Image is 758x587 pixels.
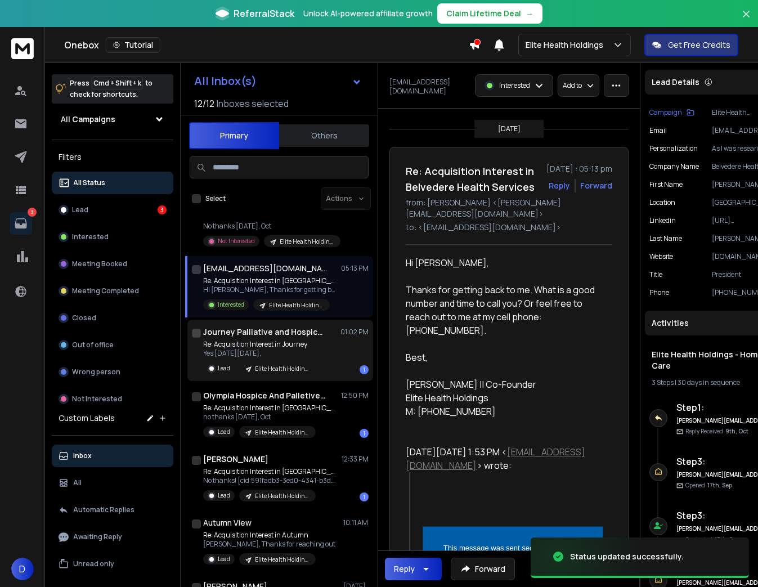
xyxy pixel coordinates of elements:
button: Tutorial [106,37,160,53]
div: Reply [394,563,415,575]
button: Interested [52,226,173,248]
div: [DATE][DATE] 1:53 PM < > wrote: [406,445,603,472]
p: Re: Acquisition Interest in [GEOGRAPHIC_DATA] [203,404,338,413]
button: Claim Lifetime Deal→ [437,3,542,24]
h1: Autumn View [203,517,252,528]
button: Campaign [649,108,694,117]
h1: Re: Acquisition Interest in Belvedere Health Services [406,163,540,195]
p: Hi [PERSON_NAME], Thanks for getting back [203,285,338,294]
p: Awaiting Reply [73,532,122,541]
button: All Inbox(s) [185,70,371,92]
h1: All Inbox(s) [194,75,257,87]
button: Reply [385,558,442,580]
p: Interested [72,232,109,241]
p: location [649,198,675,207]
span: This message was sent securely using [443,544,569,552]
button: Inbox [52,445,173,467]
a: 3 [10,212,32,235]
p: to: <[EMAIL_ADDRESS][DOMAIN_NAME]> [406,222,612,233]
p: Campaign [649,108,682,117]
p: All Status [73,178,105,187]
div: 3 [158,205,167,214]
p: Opened [685,481,732,490]
p: [EMAIL_ADDRESS][DOMAIN_NAME] [389,78,468,96]
div: Best, [406,351,603,378]
button: All Campaigns [52,108,173,131]
p: Elite Health Holdings - Home Care [255,365,309,373]
p: Not Interested [218,237,255,245]
button: Closed [52,307,173,329]
div: Status updated successfully. [570,551,684,562]
p: First Name [649,180,683,189]
p: Last Name [649,234,682,243]
div: Thanks for getting back to me. What is a good number and time to call you? Or feel free to reach ... [406,283,603,337]
p: Lead [218,491,230,500]
span: ReferralStack [234,7,294,20]
p: Interested [499,81,530,90]
span: 17th, Sep [707,481,732,489]
p: from: [PERSON_NAME] <[PERSON_NAME][EMAIL_ADDRESS][DOMAIN_NAME]> [406,197,612,219]
p: 01:02 PM [340,328,369,337]
p: Re: Acquisition Interest in Autumn [203,531,335,540]
p: Lead [72,205,88,214]
button: Close banner [739,7,753,34]
button: Awaiting Reply [52,526,173,548]
p: Phone [649,288,669,297]
button: Meeting Booked [52,253,173,275]
h3: Filters [52,149,173,165]
p: linkedin [649,216,676,225]
h3: Custom Labels [59,413,115,424]
div: Forward [580,180,612,191]
button: D [11,558,34,580]
p: Automatic Replies [73,505,134,514]
span: 3 Steps [652,378,674,387]
p: 12:50 PM [341,391,369,400]
p: Lead Details [652,77,699,88]
div: Hi [PERSON_NAME], [406,256,603,270]
p: Add to [563,81,582,90]
h1: Olympia Hospice And Palletive Care [203,390,327,401]
a: This message was sent securely usingZix® [443,541,582,553]
p: Yes [DATE][DATE], [203,349,316,358]
div: M: [PHONE_NUMBER] [406,405,603,418]
p: title [649,270,662,279]
p: no thanks [DATE], Oct [203,413,338,422]
p: website [649,252,673,261]
button: Forward [451,558,515,580]
p: Wrong person [72,368,120,377]
h1: All Campaigns [61,114,115,125]
button: Out of office [52,334,173,356]
span: Cmd + Shift + k [92,77,143,89]
p: 12:33 PM [342,455,369,464]
div: Onebox [64,37,469,53]
div: Elite Health Holdings [406,391,603,405]
div: [PERSON_NAME] || Co-Founder [406,378,603,391]
label: Select [205,194,226,203]
p: No thanks! [cid:591fadb3-3ed0-4341-b3d4-d639eaf0fd8b] [PERSON_NAME] Business [203,476,338,485]
span: 9th, Oct [725,427,748,435]
h3: Inboxes selected [217,97,289,110]
p: Inbox [73,451,92,460]
div: 1 [360,429,369,438]
button: Primary [189,122,279,149]
button: All [52,472,173,494]
div: 1 [360,365,369,374]
p: Get Free Credits [668,39,730,51]
p: Company Name [649,162,699,171]
p: Press to check for shortcuts. [70,78,153,100]
span: 30 days in sequence [678,378,740,387]
h1: Journey Palliative and Hospice Inc [203,326,327,338]
p: [PERSON_NAME], Thanks for reaching out [203,540,335,549]
p: Elite Health Holdings - Home Care [255,492,309,500]
p: Meeting Booked [72,259,127,268]
p: Personalization [649,144,698,153]
p: [DATE] [498,124,521,133]
p: Reply Received [685,427,748,436]
p: Unlock AI-powered affiliate growth [303,8,433,19]
p: Lead [218,364,230,373]
p: [DATE] : 05:13 pm [546,163,612,174]
button: Unread only [52,553,173,575]
button: Lead3 [52,199,173,221]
